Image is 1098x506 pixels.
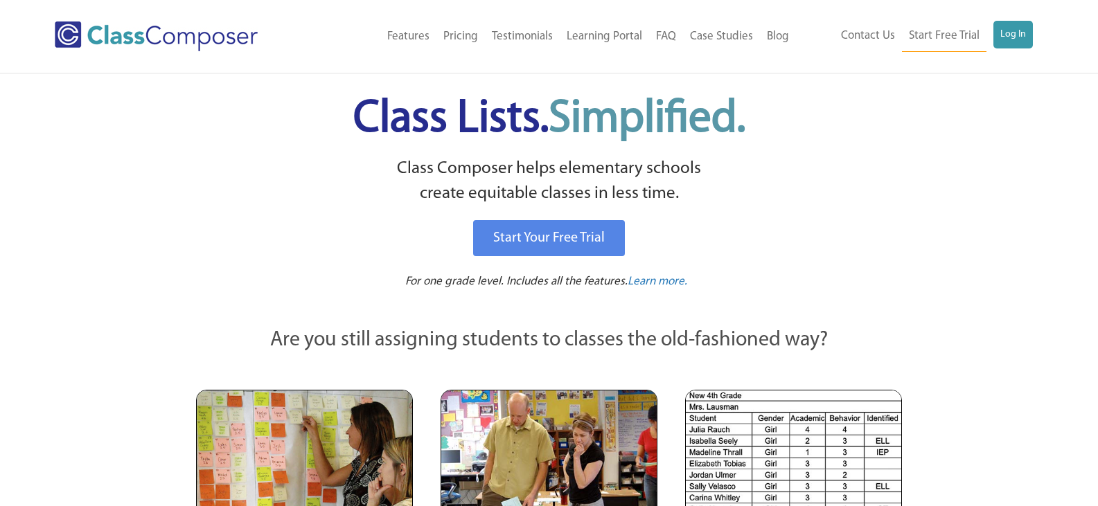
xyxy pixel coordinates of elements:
[549,97,745,142] span: Simplified.
[55,21,258,51] img: Class Composer
[902,21,986,52] a: Start Free Trial
[405,275,628,287] span: For one grade level. Includes all the features.
[436,21,485,52] a: Pricing
[380,21,436,52] a: Features
[649,21,683,52] a: FAQ
[628,273,687,291] a: Learn more.
[628,275,687,287] span: Learn more.
[312,21,796,52] nav: Header Menu
[796,21,1033,52] nav: Header Menu
[353,97,745,142] span: Class Lists.
[834,21,902,51] a: Contact Us
[485,21,560,52] a: Testimonials
[473,220,625,256] a: Start Your Free Trial
[993,21,1033,48] a: Log In
[683,21,760,52] a: Case Studies
[760,21,796,52] a: Blog
[196,325,903,356] p: Are you still assigning students to classes the old-fashioned way?
[493,231,605,245] span: Start Your Free Trial
[560,21,649,52] a: Learning Portal
[194,156,905,207] p: Class Composer helps elementary schools create equitable classes in less time.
